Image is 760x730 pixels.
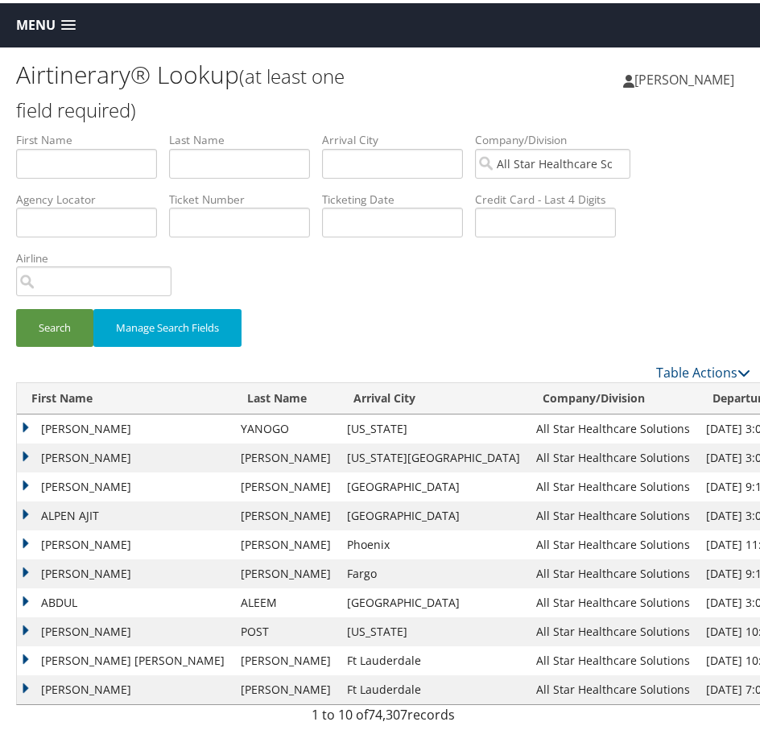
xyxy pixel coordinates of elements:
[322,129,475,145] label: Arrival City
[634,68,734,85] span: [PERSON_NAME]
[339,585,528,614] td: [GEOGRAPHIC_DATA]
[17,672,233,701] td: [PERSON_NAME]
[233,469,339,498] td: [PERSON_NAME]
[368,703,407,720] span: 74,307
[528,440,698,469] td: All Star Healthcare Solutions
[528,585,698,614] td: All Star Healthcare Solutions
[8,9,84,35] a: Menu
[233,672,339,701] td: [PERSON_NAME]
[528,498,698,527] td: All Star Healthcare Solutions
[16,188,169,204] label: Agency Locator
[233,380,339,411] th: Last Name: activate to sort column ascending
[528,411,698,440] td: All Star Healthcare Solutions
[233,614,339,643] td: POST
[233,527,339,556] td: [PERSON_NAME]
[17,556,233,585] td: [PERSON_NAME]
[169,188,322,204] label: Ticket Number
[17,380,233,411] th: First Name: activate to sort column ascending
[17,469,233,498] td: [PERSON_NAME]
[339,440,528,469] td: [US_STATE][GEOGRAPHIC_DATA]
[339,380,528,411] th: Arrival City: activate to sort column ascending
[528,614,698,643] td: All Star Healthcare Solutions
[528,672,698,701] td: All Star Healthcare Solutions
[17,440,233,469] td: [PERSON_NAME]
[233,556,339,585] td: [PERSON_NAME]
[17,498,233,527] td: ALPEN AJIT
[339,614,528,643] td: [US_STATE]
[16,306,93,344] button: Search
[233,585,339,614] td: ALEEM
[169,129,322,145] label: Last Name
[16,129,169,145] label: First Name
[623,52,750,101] a: [PERSON_NAME]
[16,14,56,30] span: Menu
[16,702,750,729] div: 1 to 10 of records
[475,188,628,204] label: Credit Card - Last 4 Digits
[339,498,528,527] td: [GEOGRAPHIC_DATA]
[233,411,339,440] td: YANOGO
[339,556,528,585] td: Fargo
[475,129,642,145] label: Company/Division
[656,361,750,378] a: Table Actions
[233,643,339,672] td: [PERSON_NAME]
[16,247,184,263] label: Airline
[528,527,698,556] td: All Star Healthcare Solutions
[339,527,528,556] td: Phoenix
[17,614,233,643] td: [PERSON_NAME]
[528,643,698,672] td: All Star Healthcare Solutions
[16,55,383,122] h1: Airtinerary® Lookup
[339,411,528,440] td: [US_STATE]
[17,527,233,556] td: [PERSON_NAME]
[17,643,233,672] td: [PERSON_NAME] [PERSON_NAME]
[339,672,528,701] td: Ft Lauderdale
[322,188,475,204] label: Ticketing Date
[528,556,698,585] td: All Star Healthcare Solutions
[528,380,698,411] th: Company/Division
[233,440,339,469] td: [PERSON_NAME]
[528,469,698,498] td: All Star Healthcare Solutions
[339,469,528,498] td: [GEOGRAPHIC_DATA]
[17,585,233,614] td: ABDUL
[93,306,242,344] button: Manage Search Fields
[339,643,528,672] td: Ft Lauderdale
[17,411,233,440] td: [PERSON_NAME]
[233,498,339,527] td: [PERSON_NAME]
